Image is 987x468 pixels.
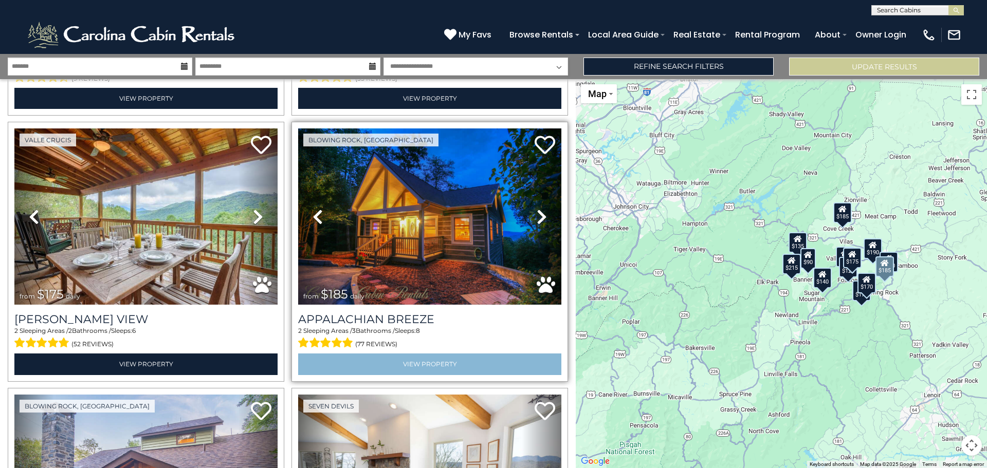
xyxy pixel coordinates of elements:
h3: Valle View [14,312,278,326]
span: 2 [298,327,302,334]
a: Valle Crucis [20,134,76,146]
a: About [810,26,846,44]
span: 3 [352,327,356,334]
span: (77 reviews) [355,338,397,351]
span: from [303,292,319,300]
span: Map [588,88,607,99]
button: Keyboard shortcuts [810,461,854,468]
a: Browse Rentals [504,26,578,44]
span: daily [350,292,364,300]
div: $140 [813,268,832,288]
div: $190 [864,238,882,259]
div: $170 [880,251,898,272]
a: Rental Program [730,26,805,44]
img: thumbnail_163279233.jpeg [14,128,278,305]
button: Update Results [789,58,979,76]
span: 2 [68,327,72,334]
div: $185 [833,202,852,223]
a: Local Area Guide [583,26,664,44]
img: phone-regular-white.png [922,28,936,42]
a: Owner Login [850,26,911,44]
a: Report a map error [943,461,984,467]
span: 6 [132,327,136,334]
button: Map camera controls [961,435,982,456]
a: Refine Search Filters [583,58,774,76]
a: Terms (opens in new tab) [922,461,937,467]
div: $215 [782,254,801,274]
a: Real Estate [668,26,725,44]
img: White-1-2.png [26,20,239,50]
a: [PERSON_NAME] View [14,312,278,326]
a: My Favs [444,28,494,42]
button: Change map style [581,84,617,103]
div: $135 [789,232,807,252]
button: Toggle fullscreen view [961,84,982,105]
img: Google [578,455,612,468]
a: Blowing Rock, [GEOGRAPHIC_DATA] [20,400,155,413]
div: $90 [800,248,816,268]
span: daily [66,292,80,300]
span: Map data ©2025 Google [860,461,916,467]
a: View Property [298,353,561,375]
div: $170 [857,272,876,293]
div: $125 [839,257,857,277]
a: Seven Devils [303,400,359,413]
div: $185 [875,256,894,277]
a: Add to favorites [251,135,271,157]
span: $185 [321,287,348,302]
a: View Property [14,353,278,375]
span: (52 reviews) [71,338,114,351]
div: $175 [852,280,871,301]
div: $175 [843,248,862,268]
div: $152 [836,246,854,267]
a: Open this area in Google Maps (opens a new window) [578,455,612,468]
span: My Favs [459,28,491,41]
span: from [20,292,35,300]
a: Appalachian Breeze [298,312,561,326]
a: View Property [14,88,278,109]
a: Add to favorites [535,135,555,157]
span: $175 [37,287,64,302]
a: Add to favorites [251,401,271,423]
img: mail-regular-white.png [947,28,961,42]
a: Add to favorites [535,401,555,423]
span: 8 [416,327,420,334]
div: Sleeping Areas / Bathrooms / Sleeps: [14,326,278,351]
span: 2 [14,327,18,334]
div: Sleeping Areas / Bathrooms / Sleeps: [298,326,561,351]
a: View Property [298,88,561,109]
a: Blowing Rock, [GEOGRAPHIC_DATA] [303,134,438,146]
img: thumbnail_163265493.jpeg [298,128,561,305]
